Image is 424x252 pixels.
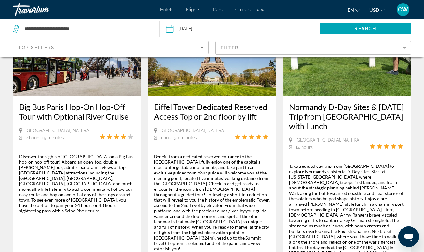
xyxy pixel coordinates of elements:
[215,41,411,55] button: Filter
[296,145,313,150] span: 14 hours
[18,45,55,50] span: Top Sellers
[13,1,77,18] a: Travorium
[395,3,411,16] button: User Menu
[369,5,385,15] button: Change currency
[166,19,313,38] button: Date: Sep 16, 2025
[257,4,264,15] button: Extra navigation items
[26,135,64,140] span: 2 hours 15 minutes
[289,102,405,131] a: Normandy D-Day Sites & [DATE] Trip from [GEOGRAPHIC_DATA] with Lunch
[213,7,223,12] a: Cars
[296,137,359,143] span: [GEOGRAPHIC_DATA], NA, FRA
[235,7,251,12] a: Cruises
[160,128,224,133] span: [GEOGRAPHIC_DATA], NA, FRA
[398,6,408,13] span: CW
[186,7,200,12] a: Flights
[18,44,203,51] mat-select: Sort by
[26,128,89,133] span: [GEOGRAPHIC_DATA], NA, FRA
[398,226,419,247] iframe: Button to launch messaging window
[19,102,135,121] a: Big Bus Paris Hop-On Hop-Off Tour with Optional River Cruise
[348,5,360,15] button: Change language
[19,154,135,213] div: Discover the sights of [GEOGRAPHIC_DATA] on a Big Bus hop-on hop-off tour! Aboard an open-top, do...
[160,135,197,140] span: 1 hour 30 minutes
[369,8,379,13] span: USD
[154,154,270,251] div: Benefit from a dedicated reserved entrance to the [GEOGRAPHIC_DATA], fully enjoy one of the capit...
[320,23,412,34] button: Search
[355,26,376,31] span: Search
[160,7,173,12] a: Hotels
[154,102,270,121] a: Eiffel Tower Dedicated Reserved Access Top or 2nd floor by lift
[348,8,354,13] span: en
